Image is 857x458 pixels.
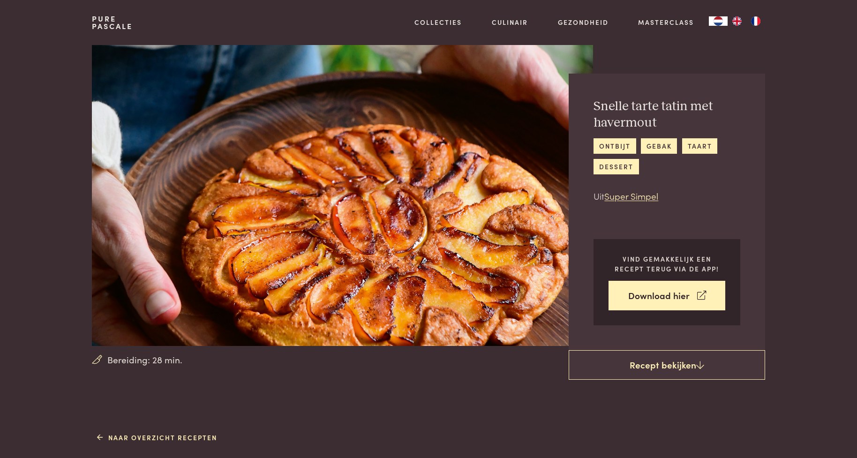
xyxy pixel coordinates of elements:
[92,45,593,346] img: Snelle tarte tatin met havermout
[682,138,717,154] a: taart
[609,281,725,310] a: Download hier
[709,16,765,26] aside: Language selected: Nederlands
[414,17,462,27] a: Collecties
[728,16,765,26] ul: Language list
[594,189,740,203] p: Uit
[92,15,133,30] a: PurePascale
[558,17,609,27] a: Gezondheid
[709,16,728,26] a: NL
[569,350,765,380] a: Recept bekijken
[728,16,746,26] a: EN
[594,138,636,154] a: ontbijt
[492,17,528,27] a: Culinair
[97,433,218,443] a: Naar overzicht recepten
[604,189,658,202] a: Super Simpel
[107,353,182,367] span: Bereiding: 28 min.
[594,159,639,174] a: dessert
[594,98,740,131] h2: Snelle tarte tatin met havermout
[709,16,728,26] div: Language
[638,17,694,27] a: Masterclass
[641,138,677,154] a: gebak
[746,16,765,26] a: FR
[609,254,725,273] p: Vind gemakkelijk een recept terug via de app!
